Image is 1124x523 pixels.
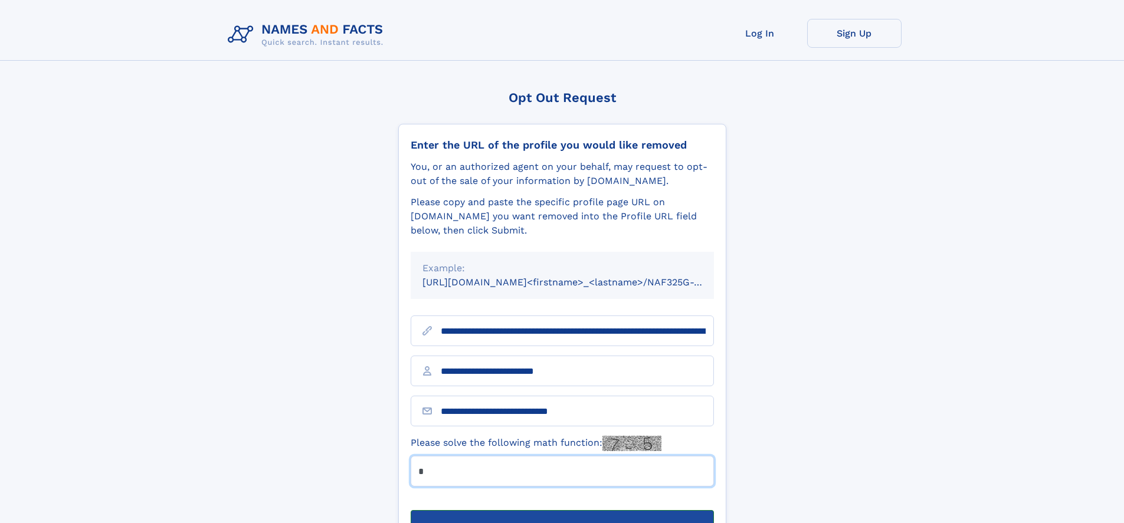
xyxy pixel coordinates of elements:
div: Example: [422,261,702,275]
div: You, or an authorized agent on your behalf, may request to opt-out of the sale of your informatio... [411,160,714,188]
div: Please copy and paste the specific profile page URL on [DOMAIN_NAME] you want removed into the Pr... [411,195,714,238]
a: Sign Up [807,19,902,48]
div: Opt Out Request [398,90,726,105]
div: Enter the URL of the profile you would like removed [411,139,714,152]
img: Logo Names and Facts [223,19,393,51]
label: Please solve the following math function: [411,436,661,451]
small: [URL][DOMAIN_NAME]<firstname>_<lastname>/NAF325G-xxxxxxxx [422,277,736,288]
a: Log In [713,19,807,48]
